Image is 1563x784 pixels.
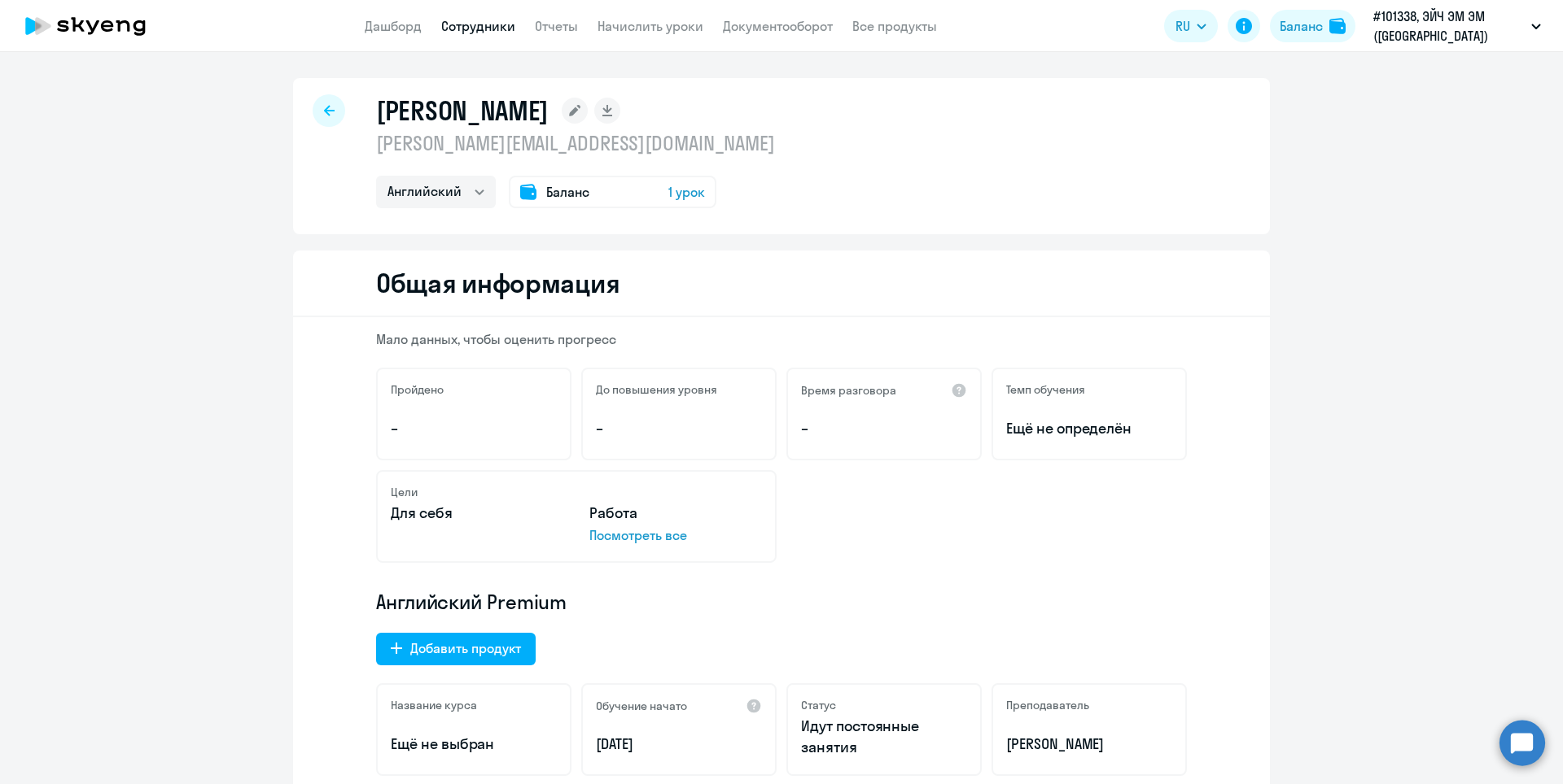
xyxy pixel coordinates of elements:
[589,503,762,524] p: Работа
[668,182,705,202] span: 1 урок
[801,418,967,439] p: –
[376,633,536,665] button: Добавить продукт
[1006,418,1172,439] span: Ещё не определён
[391,698,477,712] h5: Название курса
[801,698,836,712] h5: Статус
[365,18,422,34] a: Дашборд
[1365,7,1549,46] button: #101338, ЭЙЧ ЭМ ЭМ ([GEOGRAPHIC_DATA]) [GEOGRAPHIC_DATA], ООО
[376,94,549,127] h1: [PERSON_NAME]
[723,18,833,34] a: Документооборот
[410,638,521,658] div: Добавить продукт
[1006,698,1089,712] h5: Преподаватель
[1280,16,1323,36] div: Баланс
[589,525,762,545] p: Посмотреть все
[1329,18,1346,34] img: balance
[598,18,703,34] a: Начислить уроки
[596,734,762,755] p: [DATE]
[596,699,687,713] h5: Обучение начато
[596,382,717,397] h5: До повышения уровня
[391,382,444,397] h5: Пройдено
[1164,10,1218,42] button: RU
[391,503,563,524] p: Для себя
[376,267,620,299] h2: Общая информация
[1373,7,1525,46] p: #101338, ЭЙЧ ЭМ ЭМ ([GEOGRAPHIC_DATA]) [GEOGRAPHIC_DATA], ООО
[1176,16,1190,36] span: RU
[535,18,578,34] a: Отчеты
[596,418,762,439] p: –
[391,734,557,755] p: Ещё не выбран
[852,18,937,34] a: Все продукты
[1006,382,1085,397] h5: Темп обучения
[801,716,967,758] p: Идут постоянные занятия
[546,182,589,202] span: Баланс
[391,485,418,499] h5: Цели
[1006,734,1172,755] p: [PERSON_NAME]
[801,383,896,398] h5: Время разговора
[376,130,775,156] p: [PERSON_NAME][EMAIL_ADDRESS][DOMAIN_NAME]
[441,18,515,34] a: Сотрудники
[376,589,567,615] span: Английский Premium
[1270,10,1355,42] button: Балансbalance
[376,330,1187,348] p: Мало данных, чтобы оценить прогресс
[391,418,557,439] p: –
